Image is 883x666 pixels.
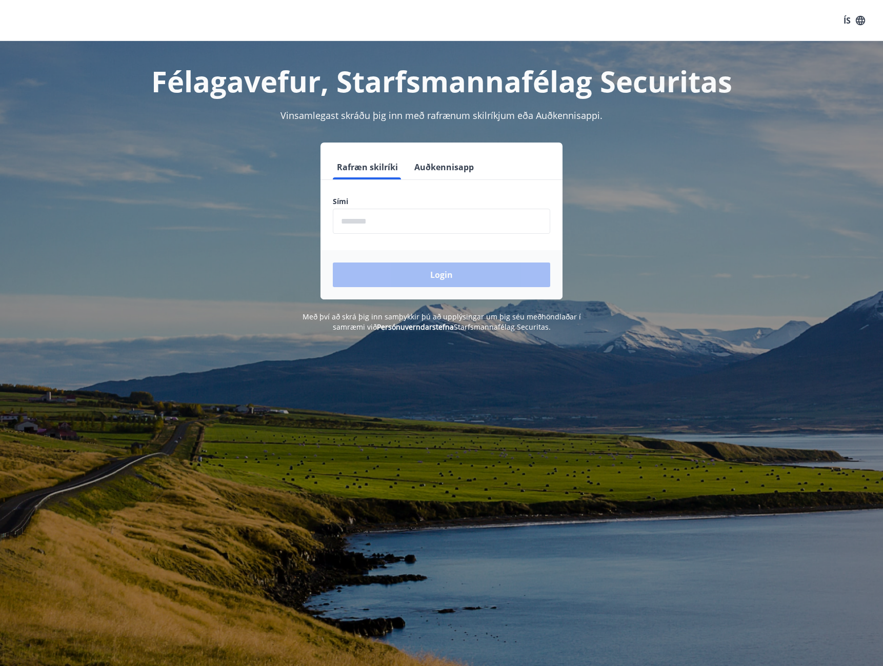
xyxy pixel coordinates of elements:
button: Rafræn skilríki [333,155,402,179]
label: Sími [333,196,550,207]
h1: Félagavefur, Starfsmannafélag Securitas [85,62,798,100]
span: Vinsamlegast skráðu þig inn með rafrænum skilríkjum eða Auðkennisappi. [280,109,603,122]
button: Auðkennisapp [410,155,478,179]
span: Með því að skrá þig inn samþykkir þú að upplýsingar um þig séu meðhöndlaðar í samræmi við Starfsm... [303,312,581,332]
button: ÍS [838,11,871,30]
a: Persónuverndarstefna [377,322,454,332]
